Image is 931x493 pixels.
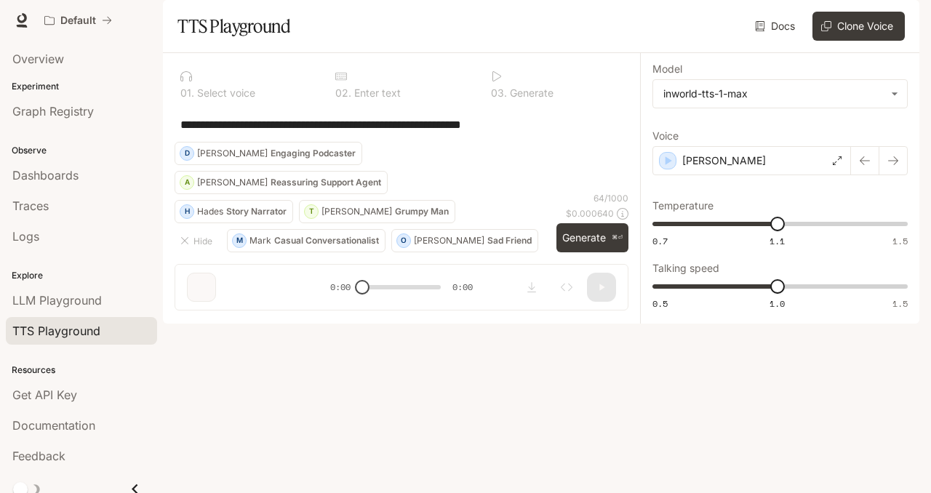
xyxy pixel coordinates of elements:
span: 1.1 [770,235,785,247]
p: [PERSON_NAME] [414,236,484,245]
span: 1.5 [892,297,908,310]
p: Talking speed [652,263,719,273]
div: M [233,229,246,252]
p: Default [60,15,96,27]
p: 0 1 . [180,88,194,98]
button: T[PERSON_NAME]Grumpy Man [299,200,455,223]
p: Model [652,64,682,74]
p: Hades [197,207,223,216]
span: 1.0 [770,297,785,310]
div: O [397,229,410,252]
p: [PERSON_NAME] [682,153,766,168]
p: 0 3 . [491,88,507,98]
div: inworld-tts-1-max [663,87,884,101]
div: T [305,200,318,223]
p: [PERSON_NAME] [197,149,268,158]
div: A [180,171,193,194]
div: D [180,142,193,165]
button: D[PERSON_NAME]Engaging Podcaster [175,142,362,165]
div: inworld-tts-1-max [653,80,907,108]
button: A[PERSON_NAME]Reassuring Support Agent [175,171,388,194]
p: Reassuring Support Agent [271,178,381,187]
button: HHadesStory Narrator [175,200,293,223]
p: Story Narrator [226,207,287,216]
div: H [180,200,193,223]
a: Docs [752,12,801,41]
p: Casual Conversationalist [274,236,379,245]
p: [PERSON_NAME] [321,207,392,216]
button: Clone Voice [812,12,905,41]
p: ⌘⏎ [612,233,623,242]
span: 1.5 [892,235,908,247]
p: Grumpy Man [395,207,449,216]
p: Temperature [652,201,714,211]
p: Enter text [351,88,401,98]
h1: TTS Playground [177,12,290,41]
p: Mark [249,236,271,245]
p: Engaging Podcaster [271,149,356,158]
button: Generate⌘⏎ [556,223,628,253]
p: 0 2 . [335,88,351,98]
span: 0.7 [652,235,668,247]
button: Hide [175,229,221,252]
span: 0.5 [652,297,668,310]
button: All workspaces [38,6,119,35]
p: Voice [652,131,679,141]
p: Select voice [194,88,255,98]
p: Sad Friend [487,236,532,245]
button: MMarkCasual Conversationalist [227,229,385,252]
p: Generate [507,88,554,98]
p: [PERSON_NAME] [197,178,268,187]
button: O[PERSON_NAME]Sad Friend [391,229,538,252]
